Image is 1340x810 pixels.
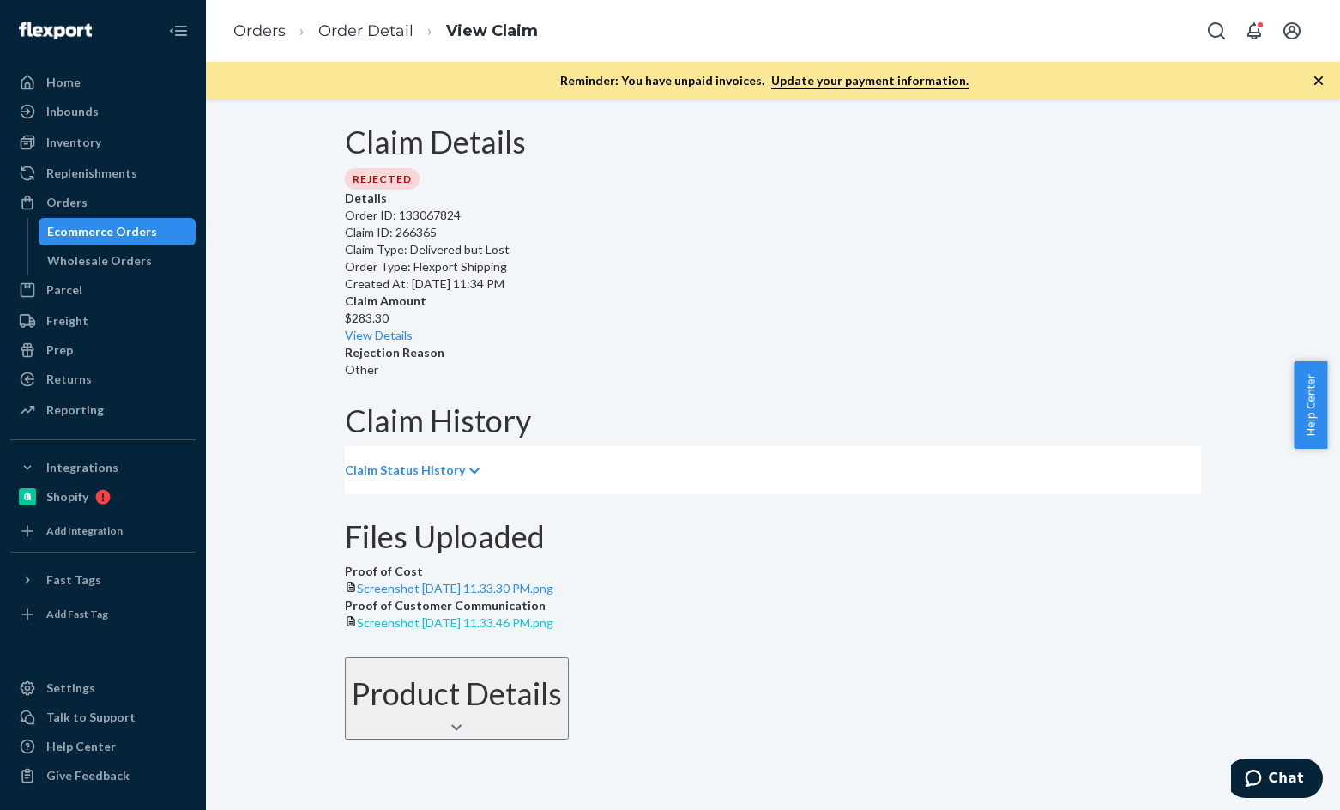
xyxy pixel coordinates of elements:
[1231,759,1323,801] iframe: Opens a widget where you can chat to one of our agents
[46,103,99,120] div: Inbounds
[10,189,196,216] a: Orders
[357,581,553,595] a: Screenshot [DATE] 11.33.30 PM.png
[352,677,562,711] h1: Product Details
[10,160,196,187] a: Replenishments
[345,293,1201,310] p: Claim Amount
[39,247,196,275] a: Wholesale Orders
[345,597,1201,614] p: Proof of Customer Communication
[233,21,286,40] a: Orders
[357,615,553,630] a: Screenshot [DATE] 11.33.46 PM.png
[47,223,157,240] div: Ecommerce Orders
[10,566,196,594] button: Fast Tags
[345,310,1201,327] p: $283.30
[345,275,1201,293] p: Created At: [DATE] 11:34 PM
[345,168,420,190] div: Rejected
[46,459,118,476] div: Integrations
[46,371,92,388] div: Returns
[46,194,88,211] div: Orders
[771,73,969,89] a: Update your payment information.
[46,488,88,505] div: Shopify
[47,252,152,269] div: Wholesale Orders
[46,312,88,329] div: Freight
[345,361,1201,378] p: Other
[46,165,137,182] div: Replenishments
[46,767,130,784] div: Give Feedback
[345,224,1201,241] p: Claim ID: 266365
[19,22,92,39] img: Flexport logo
[345,241,1201,258] p: Claim Type: Delivered but Lost
[10,396,196,424] a: Reporting
[46,571,101,589] div: Fast Tags
[10,276,196,304] a: Parcel
[10,704,196,731] button: Talk to Support
[46,402,104,419] div: Reporting
[10,601,196,628] a: Add Fast Tag
[1237,14,1271,48] button: Open notifications
[46,342,73,359] div: Prep
[345,328,413,342] a: View Details
[345,404,1201,438] h1: Claim History
[345,207,1201,224] p: Order ID: 133067824
[10,98,196,125] a: Inbounds
[10,336,196,364] a: Prep
[560,72,969,89] p: Reminder: You have unpaid invoices.
[39,218,196,245] a: Ecommerce Orders
[446,21,538,40] a: View Claim
[345,657,569,740] button: Product Details
[10,129,196,156] a: Inventory
[345,190,1201,207] p: Details
[1199,14,1234,48] button: Open Search Box
[10,483,196,511] a: Shopify
[10,307,196,335] a: Freight
[345,563,1201,580] p: Proof of Cost
[1275,14,1309,48] button: Open account menu
[345,344,1201,361] p: Rejection Reason
[345,125,1201,160] h1: Claim Details
[10,674,196,702] a: Settings
[46,738,116,755] div: Help Center
[46,523,123,538] div: Add Integration
[46,607,108,621] div: Add Fast Tag
[46,134,101,151] div: Inventory
[46,281,82,299] div: Parcel
[46,709,136,726] div: Talk to Support
[46,74,81,91] div: Home
[10,69,196,96] a: Home
[1294,361,1327,449] button: Help Center
[10,517,196,545] a: Add Integration
[10,454,196,481] button: Integrations
[10,366,196,393] a: Returns
[10,733,196,760] a: Help Center
[220,6,552,57] ol: breadcrumbs
[46,680,95,697] div: Settings
[318,21,413,40] a: Order Detail
[345,258,1201,275] p: Order Type: Flexport Shipping
[345,520,1201,554] h1: Files Uploaded
[345,462,465,479] p: Claim Status History
[161,14,196,48] button: Close Navigation
[10,762,196,789] button: Give Feedback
